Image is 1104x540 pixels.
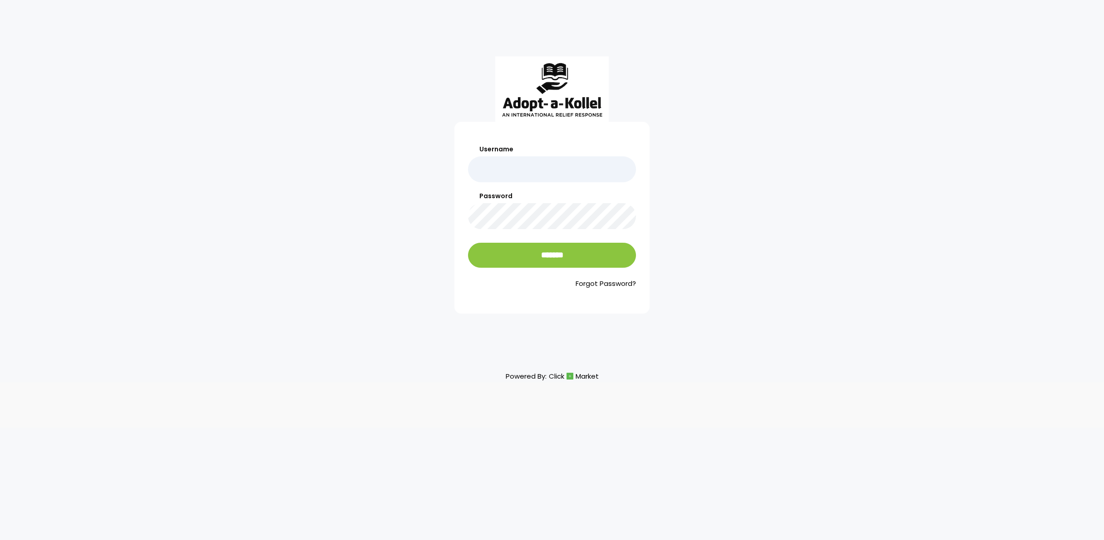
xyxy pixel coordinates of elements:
a: ClickMarket [549,370,599,382]
a: Forgot Password? [468,279,636,289]
label: Username [468,145,636,154]
p: Powered By: [506,370,599,382]
img: cm_icon.png [567,373,573,380]
img: aak_logo_sm.jpeg [495,56,609,122]
label: Password [468,191,636,201]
